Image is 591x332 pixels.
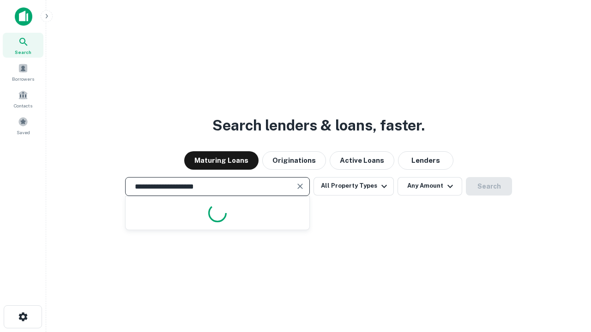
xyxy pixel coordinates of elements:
[3,86,43,111] a: Contacts
[262,151,326,170] button: Originations
[330,151,394,170] button: Active Loans
[545,258,591,302] iframe: Chat Widget
[15,7,32,26] img: capitalize-icon.png
[314,177,394,196] button: All Property Types
[294,180,307,193] button: Clear
[15,48,31,56] span: Search
[12,75,34,83] span: Borrowers
[14,102,32,109] span: Contacts
[398,151,453,170] button: Lenders
[398,177,462,196] button: Any Amount
[212,114,425,136] h3: Search lenders & loans, faster.
[3,33,43,58] a: Search
[17,129,30,136] span: Saved
[3,59,43,84] a: Borrowers
[184,151,259,170] button: Maturing Loans
[3,113,43,138] a: Saved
